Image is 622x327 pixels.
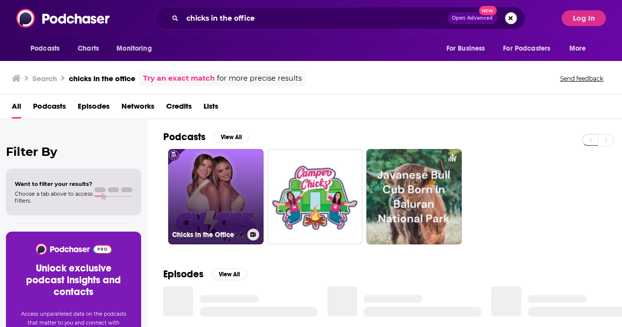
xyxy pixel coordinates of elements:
[217,73,302,84] span: for more precise results
[163,268,247,280] a: EpisodesView All
[446,42,485,56] span: For Business
[447,12,497,24] button: Open AdvancedNew
[69,74,135,83] h3: chicks in the office
[204,98,218,119] a: Lists
[24,39,72,58] button: open menu
[166,98,192,119] a: Credits
[569,42,586,56] span: More
[557,74,606,83] button: Send feedback
[439,39,497,58] button: open menu
[16,9,111,28] img: Podchaser - Follow, Share and Rate Podcasts
[78,98,110,119] a: Episodes
[163,268,204,280] h2: Episodes
[503,42,550,56] span: For Podcasters
[18,263,129,298] h3: Unlock exclusive podcast insights and contacts
[117,42,151,56] span: Monitoring
[163,131,206,143] h2: Podcasts
[71,39,105,58] a: Charts
[33,98,66,119] a: Podcasts
[35,243,112,255] img: Podchaser - Follow, Share and Rate Podcasts
[110,39,164,58] button: open menu
[155,7,525,30] div: Search podcasts, credits, & more...
[15,190,92,204] span: Choose a tab above to access filters.
[479,6,497,15] span: New
[563,39,598,58] button: open menu
[213,131,249,143] button: View All
[163,131,249,143] a: PodcastsView All
[182,10,447,26] input: Search podcasts, credits, & more...
[78,42,99,56] span: Charts
[143,73,215,84] a: Try an exact match
[562,10,606,26] button: Log In
[172,231,243,239] h3: Chicks in the Office
[6,145,141,159] h2: Filter By
[30,42,59,56] span: Podcasts
[32,74,57,83] h3: Search
[12,98,21,119] a: All
[168,149,264,244] a: Chicks in the Office
[121,98,154,119] a: Networks
[452,16,493,21] span: Open Advanced
[211,268,247,280] button: View All
[15,180,92,187] span: Want to filter your results?
[497,39,564,58] button: open menu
